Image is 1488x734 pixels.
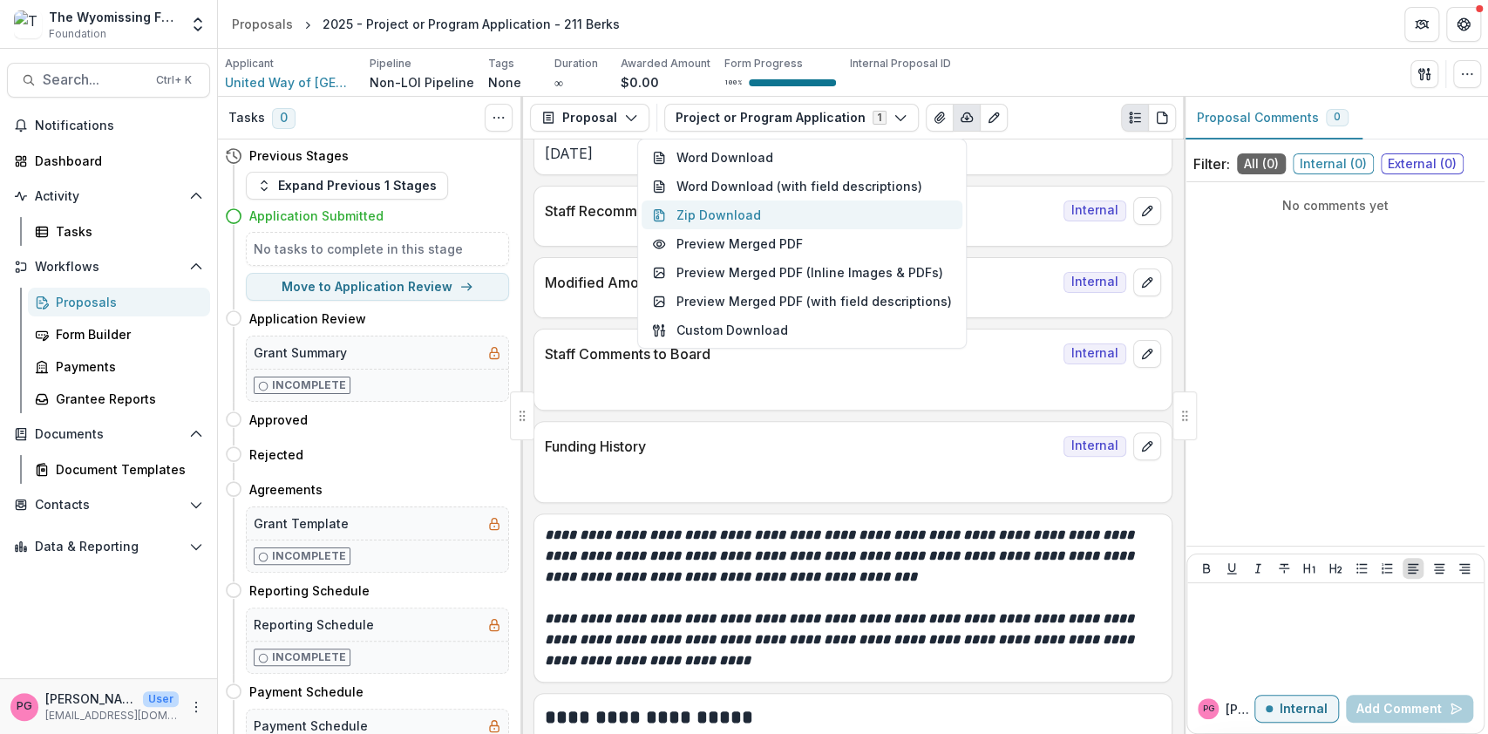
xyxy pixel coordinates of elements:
button: Ordered List [1376,558,1397,579]
a: United Way of [GEOGRAPHIC_DATA] [225,73,356,92]
p: Applicant [225,56,274,71]
button: Proposal Comments [1183,97,1362,139]
p: Incomplete [272,649,346,665]
p: Internal Proposal ID [850,56,951,71]
button: Proposal [530,104,649,132]
p: [PERSON_NAME] [45,690,136,708]
button: PDF view [1148,104,1176,132]
h4: Agreements [249,480,323,499]
button: Plaintext view [1121,104,1149,132]
button: Open Workflows [7,253,210,281]
p: Modified Amount [545,272,1057,293]
div: Document Templates [56,460,196,479]
span: Internal [1063,436,1126,457]
h4: Application Submitted [249,207,384,225]
div: Tasks [56,222,196,241]
p: Incomplete [272,377,346,393]
div: Dashboard [35,152,196,170]
p: Funding History [545,436,1057,457]
p: Staff Comments to Board [545,343,1057,364]
button: Move to Application Review [246,273,509,301]
button: Search... [7,63,210,98]
p: [DATE] [545,143,1161,164]
button: Bold [1196,558,1217,579]
button: View Attached Files [926,104,954,132]
button: Open Contacts [7,491,210,519]
button: Open Documents [7,420,210,448]
p: $0.00 [621,73,659,92]
button: Align Right [1454,558,1475,579]
button: Add Comment [1346,695,1473,723]
a: Form Builder [28,320,210,349]
h4: Application Review [249,309,366,328]
a: Dashboard [7,146,210,175]
div: The Wyomissing Foundation [49,8,179,26]
h4: Previous Stages [249,146,349,165]
p: Non-LOI Pipeline [370,73,474,92]
div: Grantee Reports [56,390,196,408]
button: edit [1133,268,1161,296]
div: Form Builder [56,325,196,343]
h4: Reporting Schedule [249,581,370,600]
a: Proposals [28,288,210,316]
button: Underline [1221,558,1242,579]
div: Proposals [56,293,196,311]
nav: breadcrumb [225,11,627,37]
button: Project or Program Application1 [664,104,919,132]
span: Internal [1063,343,1126,364]
a: Grantee Reports [28,384,210,413]
p: [EMAIL_ADDRESS][DOMAIN_NAME] [45,708,179,724]
p: Internal [1280,702,1328,717]
span: External ( 0 ) [1381,153,1464,174]
p: Staff Recommendation [545,200,1057,221]
span: Search... [43,71,146,88]
span: Documents [35,427,182,442]
h5: Grant Summary [254,343,347,362]
button: Edit as form [980,104,1008,132]
p: Incomplete [272,548,346,564]
button: Toggle View Cancelled Tasks [485,104,513,132]
button: Internal [1254,695,1339,723]
a: Tasks [28,217,210,246]
div: Pat Giles [17,701,32,712]
h5: No tasks to complete in this stage [254,240,501,258]
button: edit [1133,197,1161,225]
button: Partners [1404,7,1439,42]
p: No comments yet [1193,196,1478,214]
p: Tags [488,56,514,71]
p: Filter: [1193,153,1230,174]
div: Pat Giles [1203,704,1214,713]
span: Contacts [35,498,182,513]
h5: Grant Template [254,514,349,533]
h4: Approved [249,411,308,429]
span: Internal [1063,272,1126,293]
button: Open entity switcher [186,7,210,42]
button: More [186,697,207,717]
span: Data & Reporting [35,540,182,554]
p: None [488,73,521,92]
span: 0 [272,108,296,129]
button: Align Center [1429,558,1450,579]
span: Internal ( 0 ) [1293,153,1374,174]
button: Get Help [1446,7,1481,42]
span: 0 [1334,111,1341,123]
p: ∞ [554,73,563,92]
h5: Reporting Schedule [254,615,374,634]
span: Foundation [49,26,106,42]
button: Bullet List [1351,558,1372,579]
button: Strike [1274,558,1294,579]
button: edit [1133,432,1161,460]
h4: Rejected [249,445,303,464]
p: Form Progress [724,56,803,71]
p: User [143,691,179,707]
p: Duration [554,56,598,71]
span: Notifications [35,119,203,133]
img: The Wyomissing Foundation [14,10,42,38]
span: All ( 0 ) [1237,153,1286,174]
button: Open Activity [7,182,210,210]
button: Expand Previous 1 Stages [246,172,448,200]
button: Open Data & Reporting [7,533,210,561]
div: Payments [56,357,196,376]
p: Awarded Amount [621,56,710,71]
